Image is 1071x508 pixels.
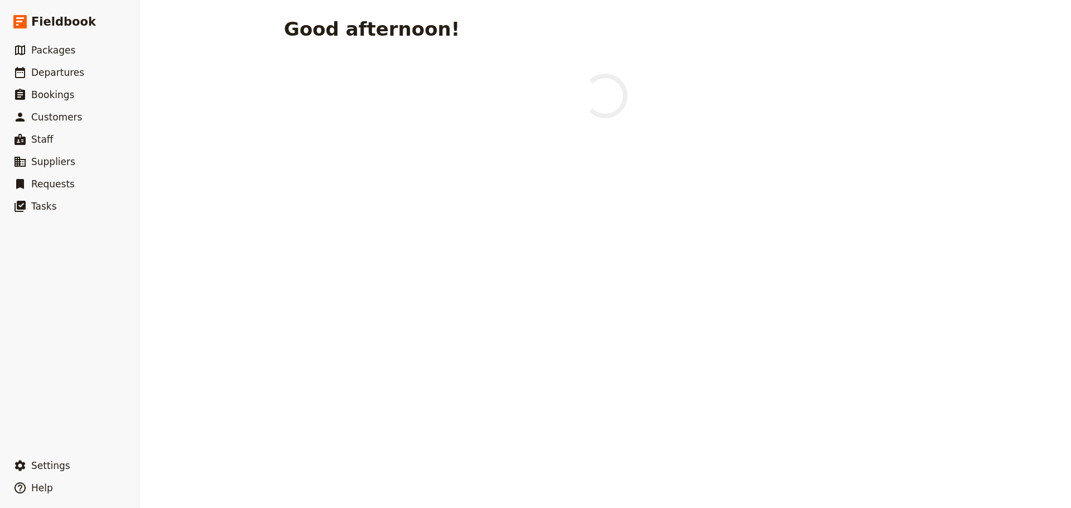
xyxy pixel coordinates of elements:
span: Packages [31,45,75,56]
span: Customers [31,112,82,123]
span: Settings [31,460,70,471]
span: Suppliers [31,156,75,167]
span: Fieldbook [31,13,96,30]
span: Bookings [31,89,74,100]
span: Requests [31,178,75,190]
span: Departures [31,67,84,78]
span: Staff [31,134,54,145]
span: Help [31,482,53,494]
span: Tasks [31,201,57,212]
h1: Good afternoon! [284,18,460,40]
